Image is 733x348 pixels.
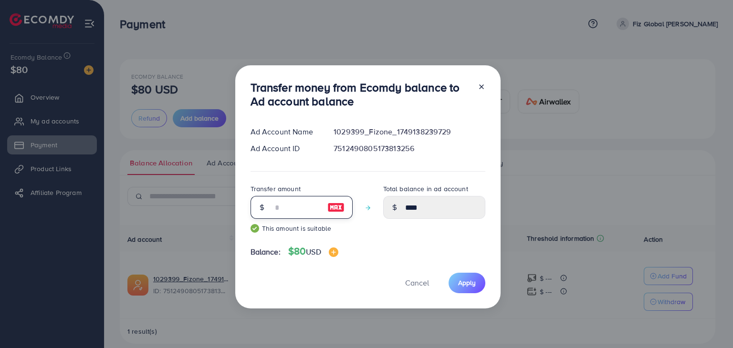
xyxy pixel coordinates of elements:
iframe: Chat [692,305,726,341]
label: Total balance in ad account [383,184,468,194]
img: image [329,247,338,257]
button: Cancel [393,273,441,293]
span: Balance: [251,246,281,257]
div: 1029399_Fizone_1749138239729 [326,126,492,137]
span: Cancel [405,277,429,288]
label: Transfer amount [251,184,301,194]
h4: $80 [288,246,338,257]
div: Ad Account ID [243,143,326,154]
small: This amount is suitable [251,224,353,233]
span: USD [306,246,321,257]
div: Ad Account Name [243,126,326,137]
h3: Transfer money from Ecomdy balance to Ad account balance [251,81,470,108]
img: guide [251,224,259,233]
img: image [327,202,345,213]
div: 7512490805173813256 [326,143,492,154]
span: Apply [458,278,476,287]
button: Apply [449,273,485,293]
